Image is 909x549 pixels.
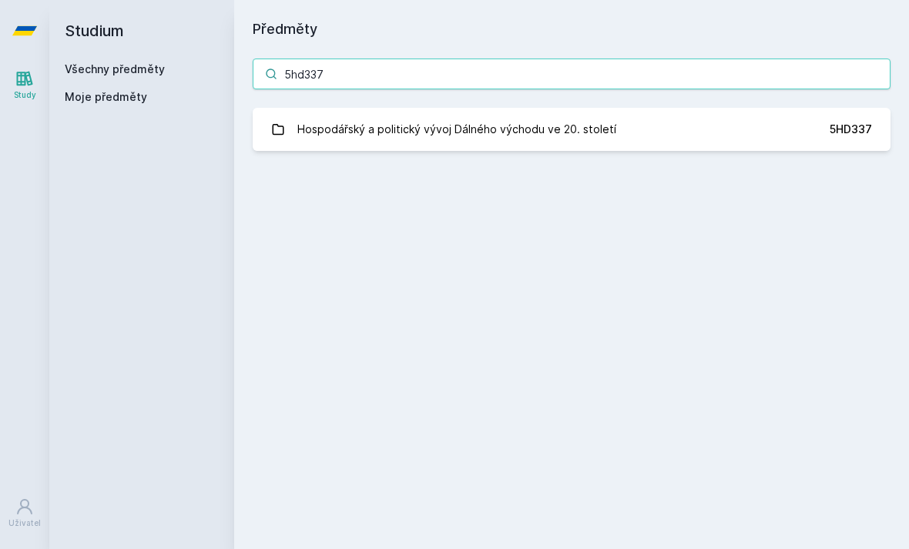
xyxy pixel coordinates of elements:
a: Všechny předměty [65,62,165,75]
a: Study [3,62,46,109]
h1: Předměty [253,18,891,40]
div: Hospodářský a politický vývoj Dálného východu ve 20. století [297,114,616,145]
a: Uživatel [3,490,46,537]
div: Uživatel [8,517,41,529]
div: 5HD337 [830,122,872,137]
div: Study [14,89,36,101]
span: Moje předměty [65,89,147,105]
a: Hospodářský a politický vývoj Dálného východu ve 20. století 5HD337 [253,108,891,151]
input: Název nebo ident předmětu… [253,59,891,89]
